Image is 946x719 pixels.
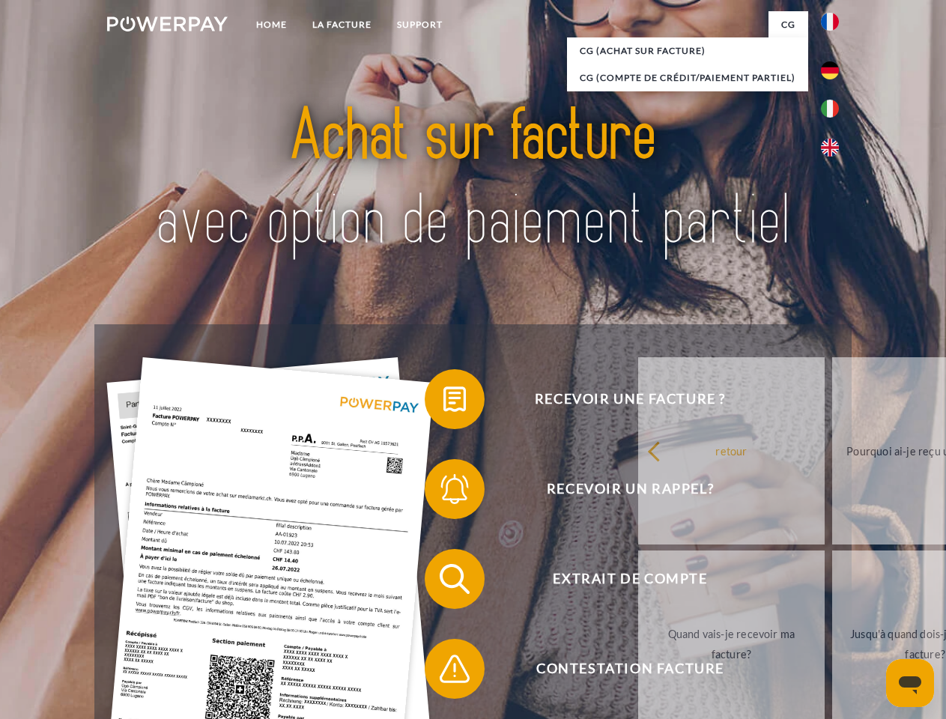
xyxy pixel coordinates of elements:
[821,13,839,31] img: fr
[436,560,473,598] img: qb_search.svg
[436,380,473,418] img: qb_bill.svg
[425,639,814,699] button: Contestation Facture
[300,11,384,38] a: LA FACTURE
[768,11,808,38] a: CG
[425,369,814,429] button: Recevoir une facture ?
[821,100,839,118] img: it
[243,11,300,38] a: Home
[436,470,473,508] img: qb_bell.svg
[647,624,816,664] div: Quand vais-je recevoir ma facture?
[425,549,814,609] button: Extrait de compte
[436,650,473,688] img: qb_warning.svg
[886,659,934,707] iframe: Bouton de lancement de la fenêtre de messagerie
[821,139,839,157] img: en
[143,72,803,287] img: title-powerpay_fr.svg
[821,61,839,79] img: de
[384,11,455,38] a: Support
[425,459,814,519] button: Recevoir un rappel?
[647,440,816,461] div: retour
[107,16,228,31] img: logo-powerpay-white.svg
[567,64,808,91] a: CG (Compte de crédit/paiement partiel)
[567,37,808,64] a: CG (achat sur facture)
